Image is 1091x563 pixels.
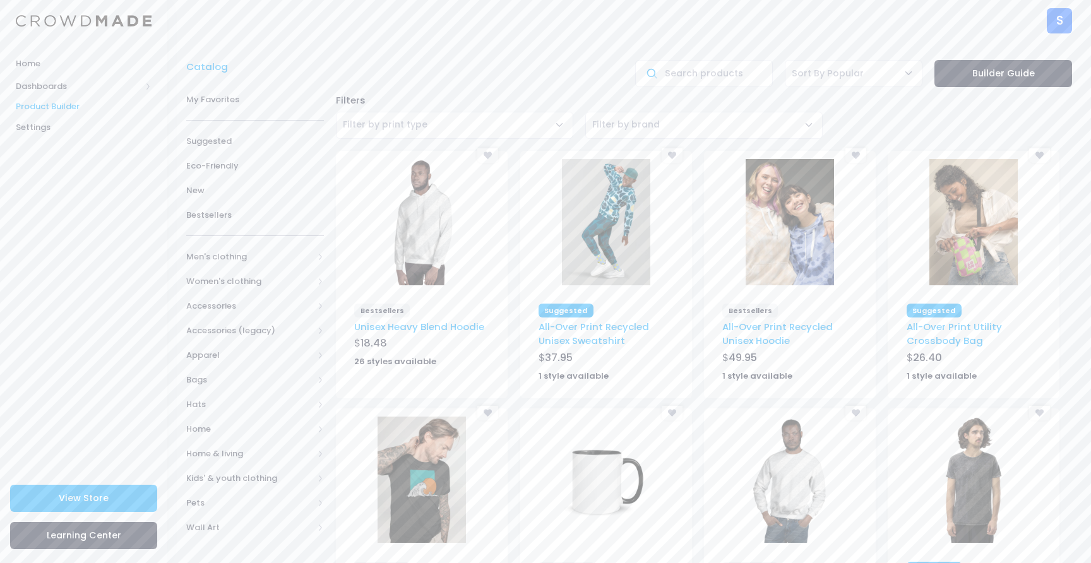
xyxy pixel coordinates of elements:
[539,304,593,317] span: Suggested
[1047,8,1072,33] div: S
[907,350,1041,368] div: $
[722,304,778,317] span: Bestsellers
[592,118,660,131] span: Filter by brand
[545,350,573,365] span: 37.95
[16,57,152,70] span: Home
[330,93,1078,107] div: Filters
[785,60,922,87] span: Sort By Popular
[186,472,313,485] span: Kids' & youth clothing
[354,320,484,333] a: Unisex Heavy Blend Hoodie
[186,447,313,460] span: Home & living
[186,184,324,197] span: New
[186,374,313,386] span: Bags
[16,80,141,93] span: Dashboards
[635,60,773,87] input: Search products
[907,370,977,382] strong: 1 style available
[186,93,324,106] span: My Favorites
[47,529,121,542] span: Learning Center
[186,300,313,312] span: Accessories
[792,67,864,80] span: Sort By Popular
[186,129,324,153] a: Suggested
[59,492,109,504] span: View Store
[354,336,489,353] div: $
[907,320,1002,347] a: All-Over Print Utility Crossbody Bag
[186,160,324,172] span: Eco-Friendly
[722,370,792,382] strong: 1 style available
[539,350,673,368] div: $
[361,336,387,350] span: 18.48
[539,320,649,347] a: All-Over Print Recycled Unisex Sweatshirt
[722,320,833,347] a: All-Over Print Recycled Unisex Hoodie
[186,423,313,436] span: Home
[934,60,1072,87] a: Builder Guide
[186,60,234,74] a: Catalog
[186,209,324,222] span: Bestsellers
[186,203,324,227] a: Bestsellers
[186,349,313,362] span: Apparel
[10,485,157,512] a: View Store
[354,304,410,317] span: Bestsellers
[585,112,823,139] span: Filter by brand
[186,497,313,509] span: Pets
[16,121,152,134] span: Settings
[186,153,324,178] a: Eco-Friendly
[343,118,427,131] span: Filter by print type
[336,112,573,139] span: Filter by print type
[186,251,313,263] span: Men's clothing
[722,350,857,368] div: $
[913,350,942,365] span: 26.40
[186,135,324,148] span: Suggested
[186,275,313,288] span: Women's clothing
[186,398,313,411] span: Hats
[729,350,757,365] span: 49.95
[16,15,152,27] img: Logo
[539,370,609,382] strong: 1 style available
[186,178,324,203] a: New
[16,100,152,113] span: Product Builder
[907,304,962,317] span: Suggested
[186,521,313,534] span: Wall Art
[354,355,436,367] strong: 26 styles available
[10,522,157,549] a: Learning Center
[186,87,324,112] a: My Favorites
[186,324,313,337] span: Accessories (legacy)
